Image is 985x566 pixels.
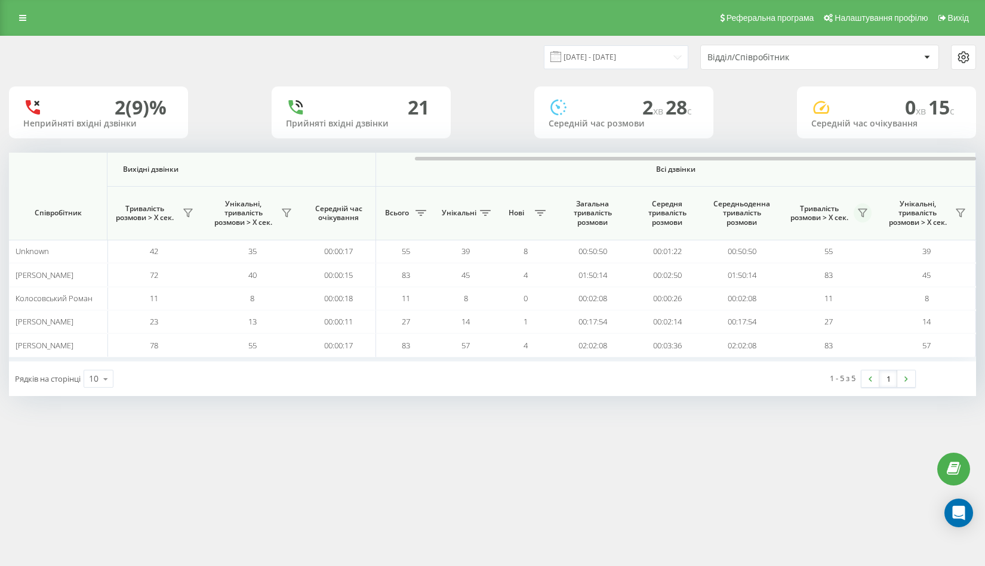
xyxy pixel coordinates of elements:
[524,270,528,280] span: 4
[248,340,257,351] span: 55
[310,204,367,222] span: Середній час очікування
[925,293,929,304] span: 8
[461,270,470,280] span: 45
[824,246,833,256] span: 55
[922,246,931,256] span: 39
[16,340,73,351] span: [PERSON_NAME]
[713,199,770,227] span: Середньоденна тривалість розмови
[555,287,630,310] td: 00:02:08
[150,270,158,280] span: 72
[301,263,376,286] td: 00:00:15
[115,96,167,119] div: 2 (9)%
[501,208,531,218] span: Нові
[248,270,257,280] span: 40
[16,246,49,256] span: Unknown
[944,499,973,527] div: Open Intercom Messenger
[461,246,470,256] span: 39
[402,340,410,351] span: 83
[630,287,704,310] td: 00:00:26
[922,316,931,327] span: 14
[704,333,779,357] td: 02:02:08
[150,293,158,304] span: 11
[785,204,854,222] span: Тривалість розмови > Х сек.
[922,270,931,280] span: 45
[630,240,704,263] td: 00:01:22
[666,94,692,120] span: 28
[704,287,779,310] td: 00:02:08
[555,310,630,333] td: 00:17:54
[16,316,73,327] span: [PERSON_NAME]
[835,13,928,23] span: Налаштування профілю
[461,340,470,351] span: 57
[19,208,97,218] span: Співробітник
[250,293,254,304] span: 8
[639,199,695,227] span: Середня тривалість розмови
[555,263,630,286] td: 01:50:14
[89,373,98,385] div: 10
[524,316,528,327] span: 1
[16,293,93,304] span: Колосовський Роман
[916,104,928,117] span: хв
[209,199,278,227] span: Унікальні, тривалість розмови > Х сек.
[704,310,779,333] td: 00:17:54
[150,316,158,327] span: 23
[461,316,470,327] span: 14
[630,333,704,357] td: 00:03:36
[248,316,257,327] span: 13
[653,104,666,117] span: хв
[301,287,376,310] td: 00:00:18
[150,246,158,256] span: 42
[286,119,436,129] div: Прийняті вхідні дзвінки
[150,340,158,351] span: 78
[555,240,630,263] td: 00:50:50
[524,340,528,351] span: 4
[408,96,429,119] div: 21
[824,340,833,351] span: 83
[950,104,955,117] span: c
[630,310,704,333] td: 00:02:14
[15,373,81,384] span: Рядків на сторінці
[402,270,410,280] span: 83
[301,240,376,263] td: 00:00:17
[524,246,528,256] span: 8
[564,199,621,227] span: Загальна тривалість розмови
[704,240,779,263] td: 00:50:50
[948,13,969,23] span: Вихід
[727,13,814,23] span: Реферальна програма
[922,340,931,351] span: 57
[301,333,376,357] td: 00:00:17
[301,310,376,333] td: 00:00:11
[704,263,779,286] td: 01:50:14
[687,104,692,117] span: c
[402,316,410,327] span: 27
[402,293,410,304] span: 11
[824,270,833,280] span: 83
[524,293,528,304] span: 0
[811,119,962,129] div: Середній час очікування
[830,372,855,384] div: 1 - 5 з 5
[110,204,179,222] span: Тривалість розмови > Х сек.
[905,94,928,120] span: 0
[248,246,257,256] span: 35
[549,119,699,129] div: Середній час розмови
[442,208,476,218] span: Унікальні
[402,246,410,256] span: 55
[555,333,630,357] td: 02:02:08
[884,199,952,227] span: Унікальні, тривалість розмови > Х сек.
[707,52,850,63] div: Відділ/Співробітник
[824,316,833,327] span: 27
[630,263,704,286] td: 00:02:50
[382,208,412,218] span: Всього
[411,165,940,174] span: Всі дзвінки
[928,94,955,120] span: 15
[879,370,897,387] a: 1
[23,119,174,129] div: Неприйняті вхідні дзвінки
[642,94,666,120] span: 2
[824,293,833,304] span: 11
[464,293,468,304] span: 8
[16,270,73,280] span: [PERSON_NAME]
